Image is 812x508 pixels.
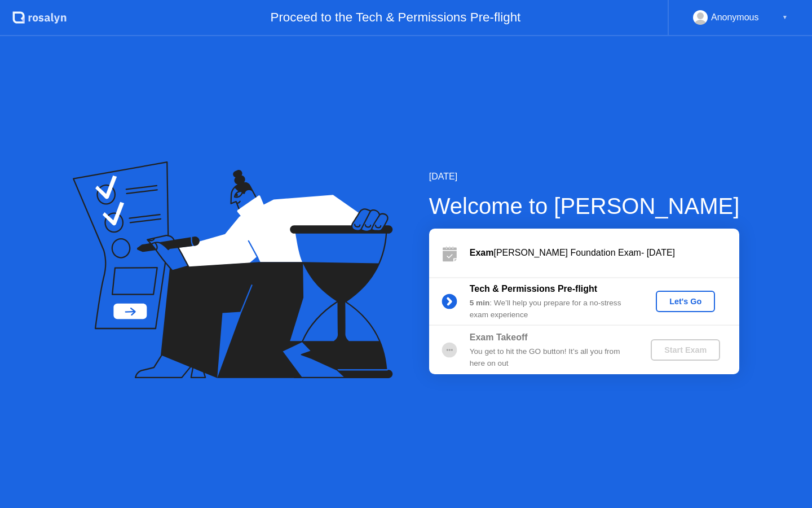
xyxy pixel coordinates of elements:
div: Let's Go [660,297,710,306]
div: Anonymous [711,10,759,25]
div: Start Exam [655,345,716,354]
button: Let's Go [656,291,715,312]
button: Start Exam [651,339,720,361]
div: Welcome to [PERSON_NAME] [429,189,740,223]
div: : We’ll help you prepare for a no-stress exam experience [470,297,632,321]
div: ▼ [782,10,788,25]
b: Tech & Permissions Pre-flight [470,284,597,294]
b: Exam [470,248,494,257]
div: You get to hit the GO button! It’s all you from here on out [470,346,632,369]
b: Exam Takeoff [470,332,528,342]
div: [PERSON_NAME] Foundation Exam- [DATE] [470,246,739,260]
div: [DATE] [429,170,740,183]
b: 5 min [470,299,490,307]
